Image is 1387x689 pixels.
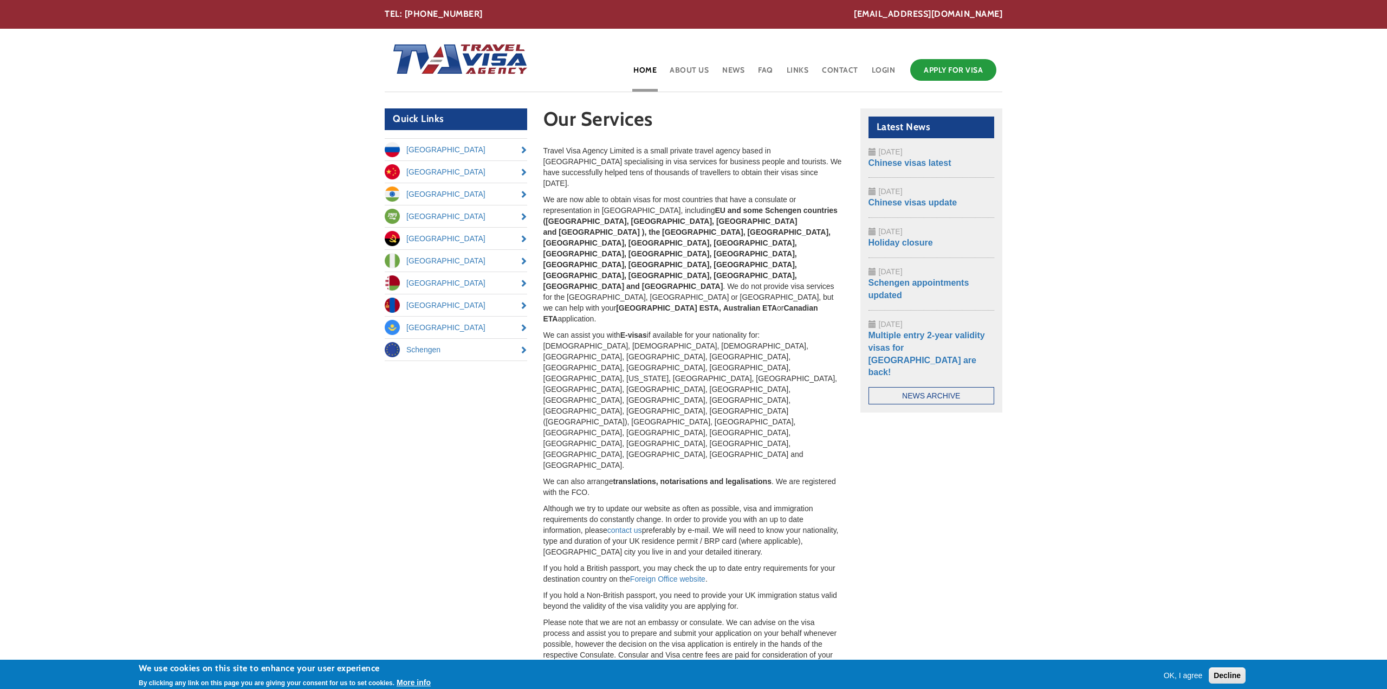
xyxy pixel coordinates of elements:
[397,677,431,688] button: More info
[385,317,527,338] a: [GEOGRAPHIC_DATA]
[543,206,838,291] strong: EU and some Schengen countries ([GEOGRAPHIC_DATA], [GEOGRAPHIC_DATA], [GEOGRAPHIC_DATA] and [GEOG...
[543,503,844,557] p: Although we try to update our website as often as possible, visa and immigration requirements do ...
[385,272,527,294] a: [GEOGRAPHIC_DATA]
[543,194,844,324] p: We are now able to obtain visas for most countries that have a consulate or representation in [GE...
[385,8,1002,21] div: TEL: [PHONE_NUMBER]
[1159,670,1207,681] button: OK, I agree
[1209,667,1246,684] button: Decline
[879,267,903,276] span: [DATE]
[721,56,746,92] a: News
[543,617,844,671] p: Please note that we are not an embassy or consulate. We can advise on the visa process and assist...
[871,56,897,92] a: Login
[879,147,903,156] span: [DATE]
[139,679,394,687] p: By clicking any link on this page you are giving your consent for us to set cookies.
[632,56,658,92] a: Home
[385,250,527,272] a: [GEOGRAPHIC_DATA]
[543,145,844,189] p: Travel Visa Agency Limited is a small private travel agency based in [GEOGRAPHIC_DATA] specialisi...
[869,198,957,207] a: Chinese visas update
[613,477,772,486] strong: translations, notarisations and legalisations
[669,56,710,92] a: About Us
[821,56,859,92] a: Contact
[385,33,529,87] img: Home
[723,304,777,312] strong: Australian ETA
[879,227,903,236] span: [DATE]
[699,304,721,312] strong: ESTA,
[630,575,705,583] a: Foreign Office website
[385,339,527,360] a: Schengen
[543,108,844,135] h1: Our Services
[385,228,527,249] a: [GEOGRAPHIC_DATA]
[543,563,844,584] p: If you hold a British passport, you may check the up to date entry requirements for your destinat...
[620,331,647,339] strong: E-visas
[139,662,431,674] h2: We use cookies on this site to enhance your user experience
[543,330,844,471] p: We can assist you with if available for your nationality for: [DEMOGRAPHIC_DATA], [DEMOGRAPHIC_DA...
[869,278,969,300] a: Schengen appointments updated
[910,59,996,81] a: Apply for Visa
[854,8,1002,21] a: [EMAIL_ADDRESS][DOMAIN_NAME]
[786,56,810,92] a: Links
[385,205,527,227] a: [GEOGRAPHIC_DATA]
[607,526,642,535] a: contact us
[869,158,951,168] a: Chinese visas latest
[385,294,527,316] a: [GEOGRAPHIC_DATA]
[869,117,995,138] h2: Latest News
[879,187,903,196] span: [DATE]
[385,183,527,205] a: [GEOGRAPHIC_DATA]
[616,304,697,312] strong: [GEOGRAPHIC_DATA]
[385,161,527,183] a: [GEOGRAPHIC_DATA]
[385,139,527,160] a: [GEOGRAPHIC_DATA]
[543,590,844,611] p: If you hold a Non-British passport, you need to provide your UK immigration status valid beyond t...
[879,320,903,329] span: [DATE]
[757,56,774,92] a: FAQ
[543,476,844,498] p: We can also arrange . We are registered with the FCO.
[869,387,995,404] a: News Archive
[869,331,985,377] a: Multiple entry 2-year validity visas for [GEOGRAPHIC_DATA] are back!
[869,238,933,247] a: Holiday closure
